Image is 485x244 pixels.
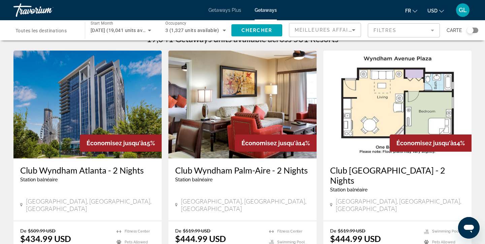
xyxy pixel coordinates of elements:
[15,28,67,33] span: Toutes les destinations
[26,197,155,212] span: [GEOGRAPHIC_DATA], [GEOGRAPHIC_DATA], [GEOGRAPHIC_DATA]
[80,134,162,152] div: 15%
[20,165,155,175] a: Club Wyndham Atlanta - 2 Nights
[330,187,367,192] span: Station balnéaire
[396,140,454,147] span: Économisez jusqu'à
[20,177,58,182] span: Station balnéaire
[20,234,71,244] p: $434.99 USD
[277,229,302,234] span: Fitness Center
[235,134,317,152] div: 14%
[165,28,219,33] span: 3 (1,327 units available)
[295,26,355,34] mat-select: Sort by
[427,6,444,16] button: Change currency
[13,1,81,19] a: Travorium
[181,197,310,212] span: [GEOGRAPHIC_DATA], [GEOGRAPHIC_DATA], [GEOGRAPHIC_DATA]
[87,140,144,147] span: Économisez jusqu'à
[175,228,181,234] span: De
[168,51,317,158] img: 3875I01X.jpg
[459,7,467,13] span: GL
[405,8,411,13] span: fr
[241,140,299,147] span: Économisez jusqu'à
[13,51,162,158] img: DY02E01X.jpg
[336,197,465,212] span: [GEOGRAPHIC_DATA], [GEOGRAPHIC_DATA], [GEOGRAPHIC_DATA]
[241,28,272,33] span: Chercher
[91,21,113,26] span: Start Month
[405,6,417,16] button: Change language
[427,8,438,13] span: USD
[175,234,226,244] p: $444.99 USD
[125,229,150,234] span: Fitness Center
[432,229,460,234] span: Swimming Pool
[330,228,336,234] span: De
[20,228,26,234] span: De
[165,21,187,26] span: Occupancy
[175,177,213,182] span: Station balnéaire
[231,24,282,36] button: Chercher
[175,165,310,175] a: Club Wyndham Palm-Aire - 2 Nights
[28,228,56,234] span: $509.99 USD
[390,134,472,152] div: 14%
[338,228,365,234] span: $519.99 USD
[183,228,211,234] span: $519.99 USD
[255,7,277,13] a: Getaways
[368,23,440,38] button: Filter
[295,27,359,33] span: Meilleures affaires
[208,7,241,13] a: Getaways Plus
[454,3,472,17] button: User Menu
[91,28,159,33] span: [DATE] (19,041 units available)
[330,165,465,185] a: Club [GEOGRAPHIC_DATA] - 2 Nights
[458,217,480,239] iframe: Bouton de lancement de la fenêtre de messagerie
[323,51,472,158] img: 1450F01X.jpg
[447,26,462,35] span: Carte
[330,234,381,244] p: $444.99 USD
